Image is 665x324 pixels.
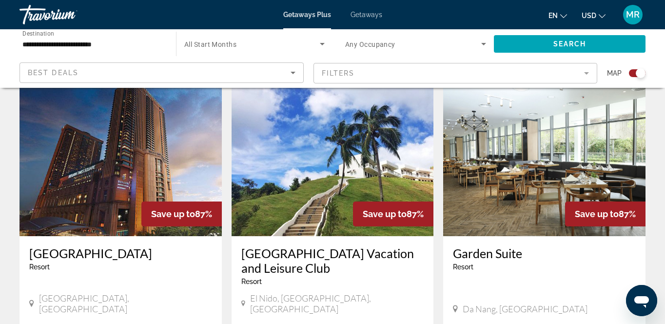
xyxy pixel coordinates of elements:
span: All Start Months [184,40,236,48]
span: Save up to [151,209,195,219]
div: 87% [565,202,645,226]
img: DY32E01X.jpg [20,80,222,236]
button: User Menu [620,4,645,25]
a: Getaways Plus [283,11,331,19]
button: Change currency [582,8,606,22]
a: [GEOGRAPHIC_DATA] Vacation and Leisure Club [241,246,424,275]
span: Da Nang, [GEOGRAPHIC_DATA] [463,304,587,314]
span: Save up to [363,209,407,219]
span: Resort [453,263,473,271]
span: Destination [22,30,54,37]
span: Search [553,40,587,48]
span: USD [582,12,596,20]
span: [GEOGRAPHIC_DATA], [GEOGRAPHIC_DATA] [39,293,212,314]
span: MR [626,10,640,20]
span: en [548,12,558,20]
div: 87% [141,202,222,226]
span: Save up to [575,209,619,219]
span: Resort [29,263,50,271]
span: Any Occupancy [345,40,395,48]
span: Resort [241,278,262,285]
img: DH03E01L.jpg [232,80,434,236]
img: DJ19O01X.jpg [443,80,645,236]
a: Travorium [20,2,117,27]
button: Change language [548,8,567,22]
a: [GEOGRAPHIC_DATA] [29,246,212,261]
div: 87% [353,202,433,226]
span: Map [607,66,622,80]
button: Filter [313,62,598,84]
button: Search [494,35,645,53]
mat-select: Sort by [28,67,295,79]
span: Best Deals [28,69,78,77]
a: Getaways [351,11,382,19]
iframe: Button to launch messaging window [626,285,657,316]
a: Garden Suite [453,246,636,261]
span: El Nido, [GEOGRAPHIC_DATA], [GEOGRAPHIC_DATA] [250,293,424,314]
